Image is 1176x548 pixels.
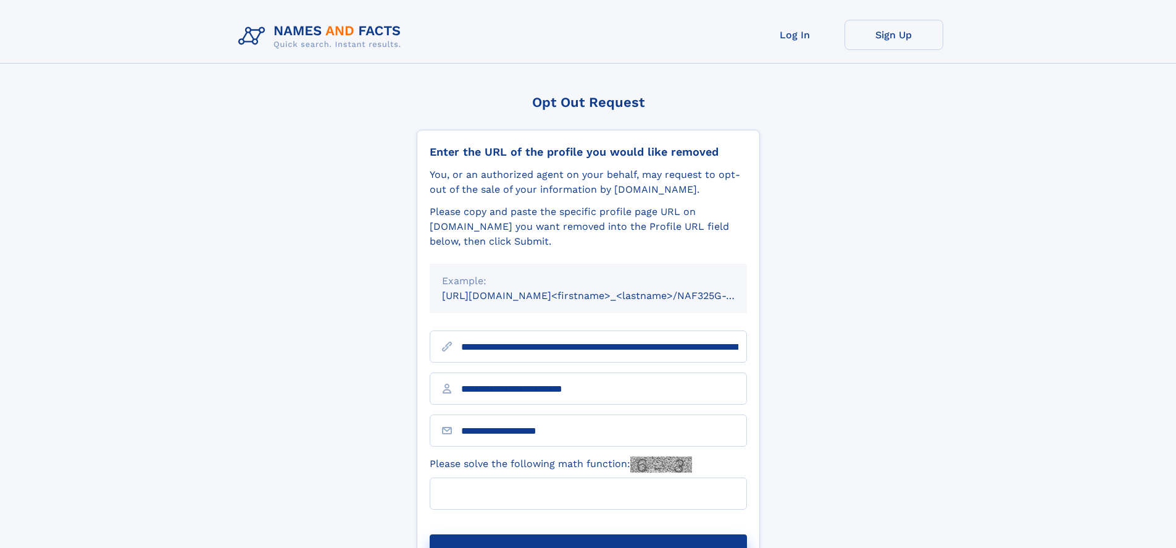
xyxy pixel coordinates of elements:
img: Logo Names and Facts [233,20,411,53]
a: Sign Up [844,20,943,50]
div: You, or an authorized agent on your behalf, may request to opt-out of the sale of your informatio... [430,167,747,197]
a: Log In [746,20,844,50]
div: Enter the URL of the profile you would like removed [430,145,747,159]
label: Please solve the following math function: [430,457,692,473]
small: [URL][DOMAIN_NAME]<firstname>_<lastname>/NAF325G-xxxxxxxx [442,290,770,301]
div: Example: [442,274,735,289]
div: Please copy and paste the specific profile page URL on [DOMAIN_NAME] you want removed into the Pr... [430,204,747,249]
div: Opt Out Request [417,95,760,110]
